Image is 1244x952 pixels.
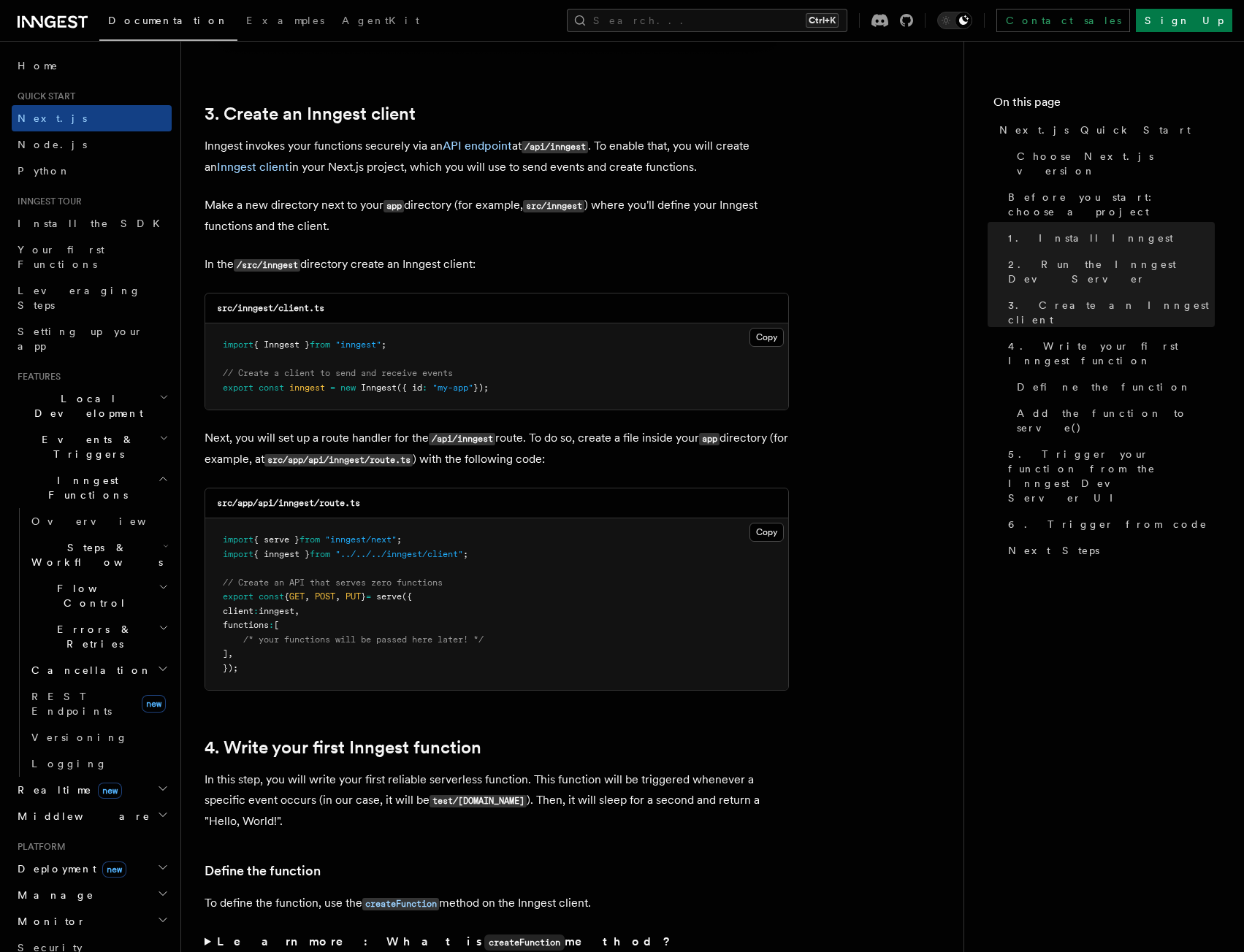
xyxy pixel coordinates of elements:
span: ; [397,534,402,545]
button: Deploymentnew [12,856,172,882]
a: Your first Functions [12,237,172,277]
span: [ [274,620,279,630]
code: createFunction [362,898,439,910]
a: Define the function [205,861,321,881]
code: test/[DOMAIN_NAME] [430,795,527,807]
span: Manage [12,888,94,902]
span: Install the SDK [18,218,169,229]
button: Copy [749,523,784,542]
span: , [305,591,310,602]
a: Documentation [99,4,237,41]
span: "inngest" [335,339,381,350]
span: }); [473,383,489,393]
span: Your first Functions [18,244,104,270]
span: export [223,383,253,393]
code: /api/inngest [522,141,588,153]
button: Toggle dark mode [937,12,972,29]
span: Examples [246,15,324,26]
span: , [335,591,340,602]
span: // Create a client to send and receive events [223,368,453,378]
span: new [142,695,166,713]
code: src/app/api/inngest/route.ts [264,454,413,467]
span: new [340,383,356,393]
span: 2. Run the Inngest Dev Server [1008,257,1215,286]
a: Setting up your app [12,318,172,359]
span: { Inngest } [253,339,310,350]
span: const [259,591,284,602]
span: functions [223,620,269,630]
span: = [366,591,371,602]
a: Examples [237,4,333,39]
a: 5. Trigger your function from the Inngest Dev Server UI [1002,441,1215,511]
span: Logging [31,758,107,769]
a: 2. Run the Inngest Dev Server [1002,251,1215,292]
span: import [223,534,253,545]
span: /* your functions will be passed here later! */ [243,634,484,645]
a: 6. Trigger from code [1002,511,1215,537]
span: Define the function [1017,380,1191,394]
h4: On this page [993,93,1215,117]
span: 4. Write your first Inngest function [1008,339,1215,368]
strong: Learn more: What is method? [217,934,673,948]
span: } [361,591,366,602]
span: { [284,591,289,602]
a: Home [12,53,172,79]
span: Choose Next.js version [1017,149,1215,178]
button: Local Development [12,385,172,426]
a: Next.js Quick Start [993,117,1215,143]
span: serve [376,591,402,602]
span: from [299,534,320,545]
code: app [699,433,720,445]
kbd: Ctrl+K [806,13,839,28]
a: Logging [26,751,172,777]
span: ({ id [397,383,422,393]
button: Flow Control [26,575,172,616]
code: /api/inngest [429,433,495,445]
span: export [223,591,253,602]
span: 6. Trigger from code [1008,517,1207,531]
span: PUT [346,591,361,602]
span: GET [289,591,305,602]
span: Leveraging Steps [18,285,141,311]
span: { serve } [253,534,299,545]
code: app [383,200,404,212]
span: Next.js Quick Start [999,123,1191,137]
span: 1. Install Inngest [1008,231,1173,245]
span: Cancellation [26,663,152,677]
a: createFunction [362,896,439,910]
button: Middleware [12,803,172,829]
a: 3. Create an Inngest client [205,104,416,124]
button: Steps & Workflows [26,534,172,575]
div: Inngest Functions [12,508,172,777]
a: Next Steps [1002,537,1215,564]
span: = [330,383,335,393]
span: : [253,606,259,616]
span: Deployment [12,861,126,876]
p: To define the function, use the method on the Inngest client. [205,893,789,914]
a: Define the function [1011,374,1215,400]
span: { inngest } [253,549,310,559]
span: Documentation [108,15,229,26]
span: from [310,549,330,559]
span: "../../../inngest/client" [335,549,463,559]
span: POST [315,591,335,602]
span: : [269,620,274,630]
a: Versioning [26,724,172,751]
p: Inngest invokes your functions securely via an at . To enable that, you will create an in your Ne... [205,136,789,177]
span: "my-app" [432,383,473,393]
span: from [310,339,330,350]
span: Realtime [12,783,122,797]
span: Inngest tour [12,196,82,207]
a: Overview [26,508,172,534]
a: Python [12,158,172,184]
button: Events & Triggers [12,426,172,467]
a: Next.js [12,105,172,131]
a: 4. Write your first Inngest function [1002,333,1215,374]
code: src/inngest [523,200,584,212]
p: In this step, you will write your first reliable serverless function. This function will be trigg... [205,769,789,832]
p: Next, you will set up a route handler for the route. To do so, create a file inside your director... [205,428,789,470]
a: Add the function to serve() [1011,400,1215,441]
span: Inngest [361,383,397,393]
code: src/inngest/client.ts [217,303,324,313]
span: Add the function to serve() [1017,406,1215,435]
